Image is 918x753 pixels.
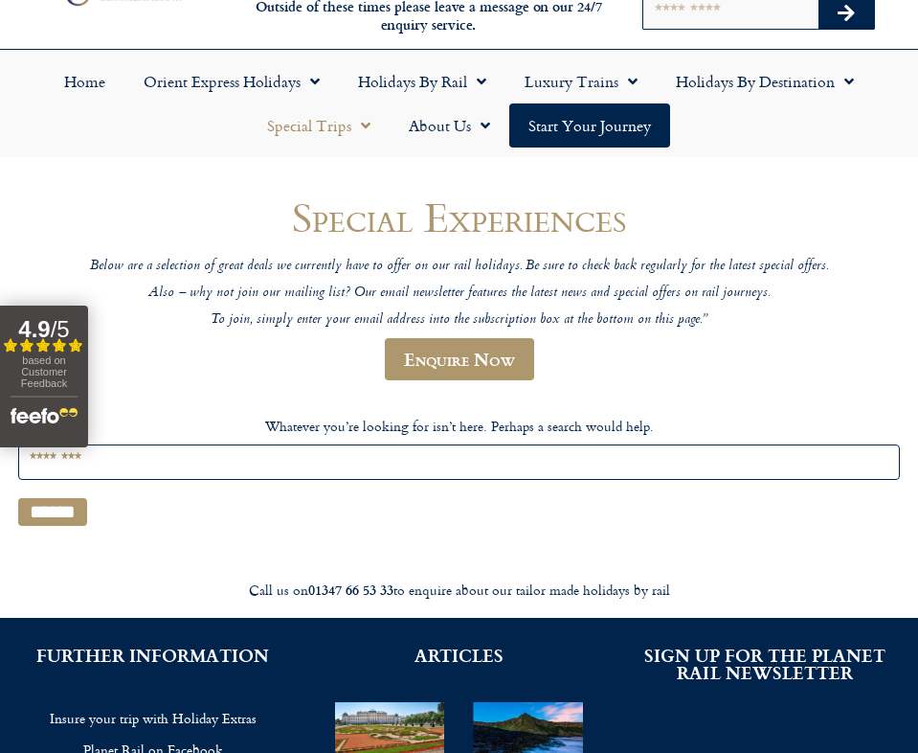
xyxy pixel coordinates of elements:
a: Insure your trip with Holiday Extras [29,702,278,734]
a: Holidays by Destination [657,59,873,103]
p: Below are a selection of great deals we currently have to offer on our rail holidays. Be sure to ... [18,258,899,276]
h2: ARTICLES [335,647,584,664]
a: Start your Journey [509,103,670,148]
nav: Menu [10,59,908,148]
a: Enquire Now [385,338,534,380]
a: Holidays by Rail [339,59,505,103]
strong: 01347 66 53 33 [308,580,393,600]
h2: FURTHER INFORMATION [29,647,278,664]
h1: Special Experiences [18,194,899,240]
a: Orient Express Holidays [124,59,339,103]
a: Special Trips [248,103,390,148]
p: Whatever you’re looking for isn’t here. Perhaps a search would help. [18,416,899,436]
a: About Us [390,103,509,148]
a: Luxury Trains [505,59,657,103]
p: Also – why not join our mailing list? Our email newsletter features the latest news and special o... [18,285,899,303]
a: Home [45,59,124,103]
p: To join, simply enter your email address into the subscription box at the bottom on this page.” [18,311,899,330]
div: Call us on to enquire about our tailor made holidays by rail [10,582,908,600]
h2: SIGN UP FOR THE PLANET RAIL NEWSLETTER [640,647,889,681]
